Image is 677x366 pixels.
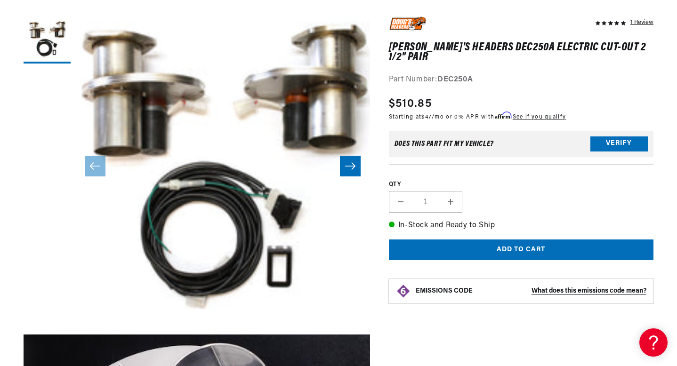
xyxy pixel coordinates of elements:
[416,287,646,295] button: EMISSIONS CODEWhat does this emissions code mean?
[389,220,653,232] p: In-Stock and Ready to Ship
[389,43,653,62] h1: [PERSON_NAME]'s Headers DEC250A Electric Cut-Out 2 1/2" Pair
[389,95,432,112] span: $510.85
[340,156,361,176] button: Slide right
[495,112,511,119] span: Affirm
[395,140,494,148] div: Does This part fit My vehicle?
[437,76,473,83] strong: DEC250A
[513,114,566,120] a: See if you qualify - Learn more about Affirm Financing (opens in modal)
[396,284,411,299] img: Emissions code
[416,287,473,294] strong: EMISSIONS CODE
[24,16,370,316] media-gallery: Gallery Viewer
[532,287,646,294] strong: What does this emissions code mean?
[630,16,653,28] div: 1 Review
[389,112,566,121] p: Starting at /mo or 0% APR with .
[24,16,71,64] button: Load image 1 in gallery view
[590,136,648,151] button: Verify
[389,74,653,86] div: Part Number:
[421,114,432,120] span: $47
[389,181,653,189] label: QTY
[85,156,105,176] button: Slide left
[389,239,653,261] button: Add to cart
